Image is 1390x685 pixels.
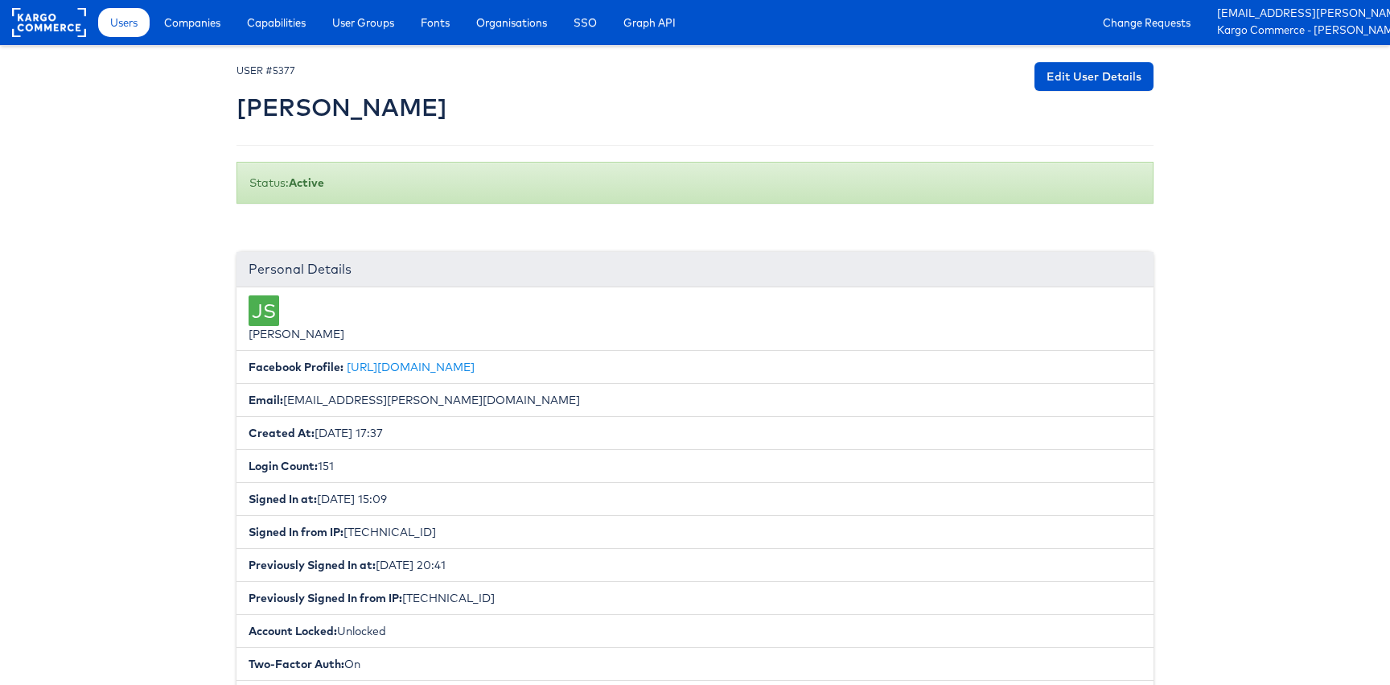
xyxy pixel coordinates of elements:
div: JS [249,295,279,326]
li: [DATE] 15:09 [236,482,1154,516]
li: [TECHNICAL_ID] [236,515,1154,549]
li: [DATE] 20:41 [236,548,1154,582]
a: User Groups [320,8,406,37]
li: 151 [236,449,1154,483]
a: Capabilities [235,8,318,37]
span: Capabilities [247,14,306,31]
b: Active [289,175,324,190]
b: Signed In from IP: [249,525,343,539]
li: [PERSON_NAME] [236,287,1154,351]
b: Email: [249,393,283,407]
span: Organisations [476,14,547,31]
li: On [236,647,1154,681]
a: Edit User Details [1034,62,1154,91]
li: Unlocked [236,614,1154,648]
a: Users [98,8,150,37]
b: Login Count: [249,459,318,473]
a: Fonts [409,8,462,37]
div: Status: [236,162,1154,204]
b: Previously Signed In from IP: [249,591,402,605]
b: Previously Signed In at: [249,558,376,572]
a: [URL][DOMAIN_NAME] [347,360,475,374]
a: [EMAIL_ADDRESS][PERSON_NAME][DOMAIN_NAME] [1217,6,1378,23]
a: Change Requests [1091,8,1203,37]
li: [EMAIL_ADDRESS][PERSON_NAME][DOMAIN_NAME] [236,383,1154,417]
b: Two-Factor Auth: [249,657,344,671]
a: Companies [152,8,232,37]
small: USER #5377 [236,64,295,76]
span: Fonts [421,14,450,31]
span: SSO [574,14,597,31]
b: Account Locked: [249,624,337,638]
li: [DATE] 17:37 [236,416,1154,450]
b: Created At: [249,426,315,440]
a: Graph API [611,8,688,37]
a: Kargo Commerce - [PERSON_NAME] [1217,23,1378,39]
b: Signed In at: [249,492,317,506]
a: Organisations [464,8,559,37]
span: User Groups [332,14,394,31]
a: SSO [561,8,609,37]
li: [TECHNICAL_ID] [236,581,1154,615]
span: Companies [164,14,220,31]
div: Personal Details [236,252,1154,287]
span: Graph API [623,14,676,31]
span: Users [110,14,138,31]
h2: [PERSON_NAME] [236,94,447,121]
b: Facebook Profile: [249,360,343,374]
